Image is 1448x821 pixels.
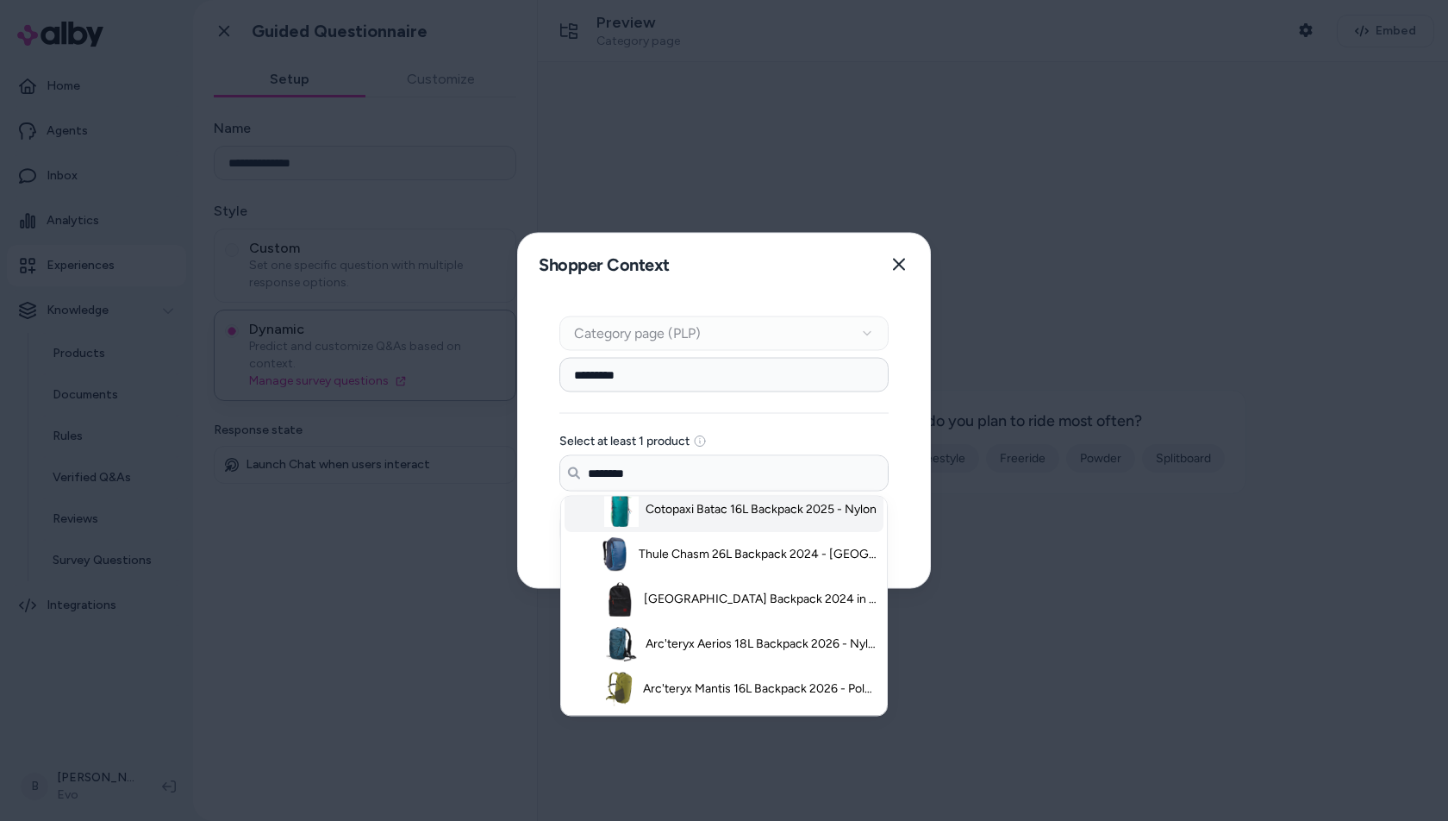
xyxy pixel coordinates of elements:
img: Arc'teryx Aerios 18L Backpack 2026 - Nylon [604,627,639,661]
span: [GEOGRAPHIC_DATA] Backpack 2024 in Black [644,591,878,608]
h2: Shopper Context [532,247,670,282]
img: Cotopaxi Batac 16L Backpack 2025 - Nylon [604,492,639,527]
span: Arc'teryx Aerios 18L Backpack 2026 - Nylon [646,636,878,653]
span: Arc'teryx Mantis 16L Backpack 2026 - Polyester [643,680,878,698]
img: Arc'teryx Mantis 16L Backpack 2026 - Polyester [602,672,636,706]
img: Thule Chasm 26L Backpack 2024 - Nylon [597,537,632,572]
span: Cotopaxi Batac 16L Backpack 2025 - Nylon [646,501,877,518]
span: Thule Chasm 26L Backpack 2024 - [GEOGRAPHIC_DATA] [639,546,878,563]
img: Brixton University Backpack 2024 in Black [602,582,637,617]
label: Select at least 1 product [559,436,690,448]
